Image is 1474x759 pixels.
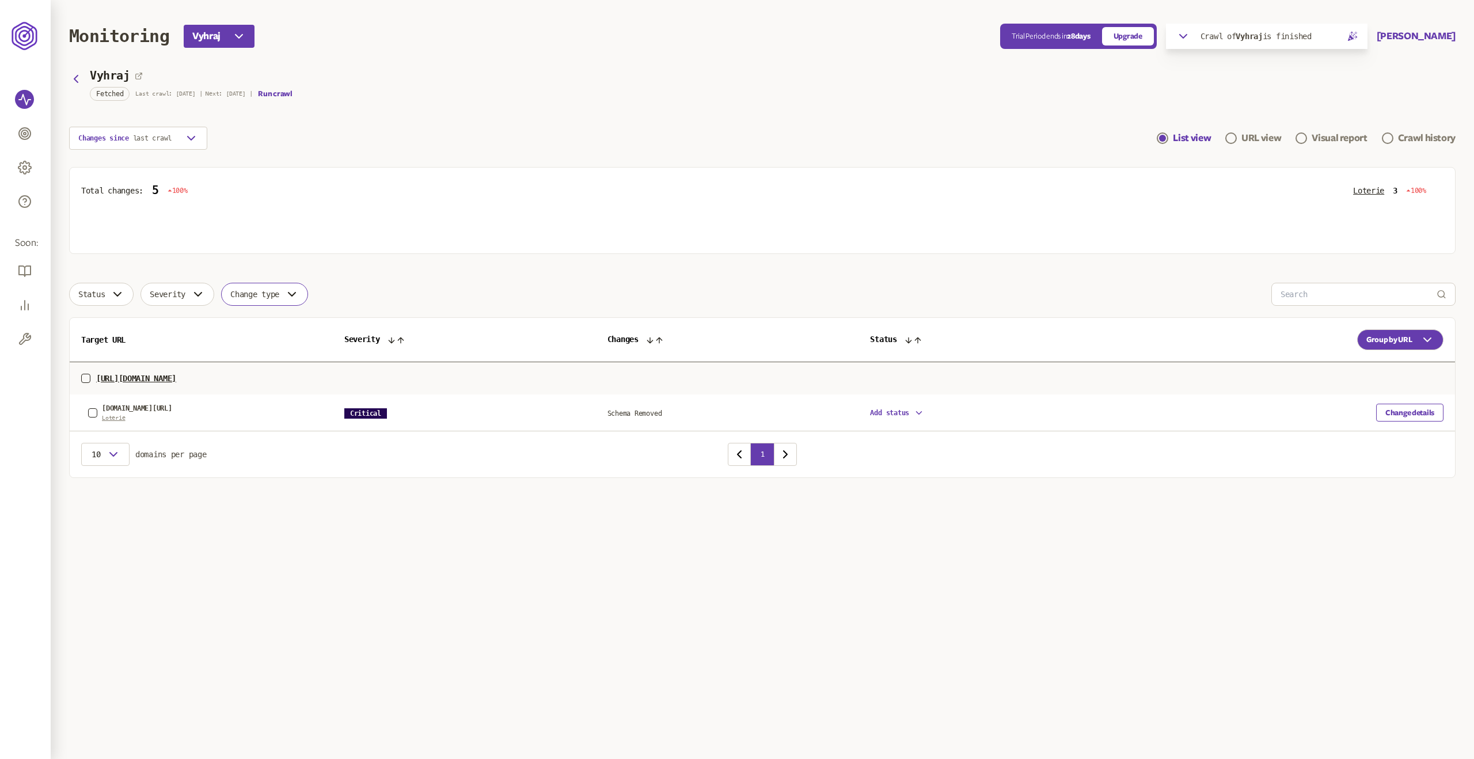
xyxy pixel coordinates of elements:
[1157,131,1211,145] a: List view
[69,26,169,46] h1: Monitoring
[1067,32,1090,40] span: 28 days
[1236,32,1262,41] span: Vyhraj
[1353,186,1384,195] button: Loterie
[133,134,172,142] span: last crawl
[1382,131,1456,145] a: Crawl history
[96,374,176,383] p: [URL][DOMAIN_NAME]
[1241,131,1281,145] div: URL view
[258,89,292,98] button: Run crawl
[15,237,36,250] span: Soon:
[192,29,221,43] span: Vyhraj
[870,409,909,417] span: Add status
[152,184,159,197] p: 5
[333,318,596,362] th: Severity
[70,318,333,362] th: Target URL
[230,290,279,299] span: Change type
[1157,127,1456,150] div: Navigation
[607,409,662,418] span: Schema Removed
[344,408,387,419] span: Critical
[221,283,308,306] button: Change type
[1406,186,1426,195] span: 100%
[88,404,172,422] a: [DOMAIN_NAME][URL]Loterie
[1296,131,1367,145] a: Visual report
[607,407,662,418] a: Schema Removed
[1393,186,1397,195] p: 3
[168,186,188,195] span: 100%
[90,69,130,82] h3: Vyhraj
[81,186,143,195] p: Total changes:
[1366,335,1412,344] span: Group by URL
[1376,404,1443,422] button: Change details
[150,290,185,299] span: Severity
[751,443,774,466] button: 1
[596,318,859,362] th: Changes
[1102,27,1154,45] a: Upgrade
[1225,131,1281,145] a: URL view
[135,90,252,97] p: Last crawl: [DATE] | Next: [DATE] |
[858,318,1122,362] th: Status
[102,415,172,422] span: Loterie
[135,450,207,459] span: domains per page
[1166,24,1367,49] button: Crawl ofVyhrajis finished
[69,283,134,306] button: Status
[1398,131,1456,145] div: Crawl history
[78,290,105,299] span: Status
[1357,329,1443,350] button: Group by URL
[102,404,172,412] button: [DOMAIN_NAME][URL]
[140,283,214,306] button: Severity
[81,443,130,466] button: 10
[1012,32,1091,41] p: Trial Period ends in
[96,89,123,99] span: Fetched
[1312,131,1367,145] div: Visual report
[78,134,172,143] p: Changes since
[184,25,254,48] button: Vyhraj
[90,450,102,459] span: 10
[69,127,207,150] button: Changes since last crawl
[1276,32,1312,41] span: finished
[1173,131,1211,145] div: List view
[1201,32,1312,41] p: Crawl of is
[870,408,924,418] button: Add status
[1377,29,1456,43] button: [PERSON_NAME]
[1281,283,1437,305] input: Search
